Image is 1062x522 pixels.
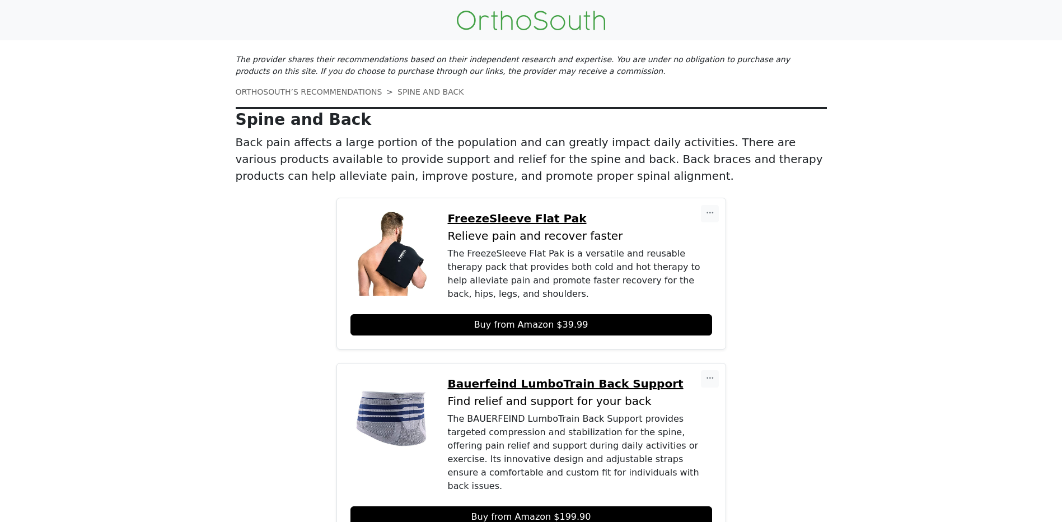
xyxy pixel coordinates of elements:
[448,230,712,243] p: Relieve pain and recover faster
[448,247,712,301] div: The FreezeSleeve Flat Pak is a versatile and reusable therapy pack that provides both cold and ho...
[350,377,434,461] img: Bauerfeind LumboTrain Back Support
[350,314,712,335] a: Buy from Amazon $39.99
[236,110,827,129] p: Spine and Back
[236,54,827,77] p: The provider shares their recommendations based on their independent research and expertise. You ...
[448,377,712,390] a: Bauerfeind LumboTrain Back Support
[448,412,712,493] div: The BAUERFEIND LumboTrain Back Support provides targeted compression and stabilization for the sp...
[236,87,382,96] a: ORTHOSOUTH’S RECOMMENDATIONS
[350,212,434,296] img: FreezeSleeve Flat Pak
[448,395,712,408] p: Find relief and support for your back
[236,134,827,184] p: Back pain affects a large portion of the population and can greatly impact daily activities. Ther...
[382,86,464,98] li: SPINE AND BACK
[448,212,712,225] a: FreezeSleeve Flat Pak
[457,11,605,30] img: OrthoSouth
